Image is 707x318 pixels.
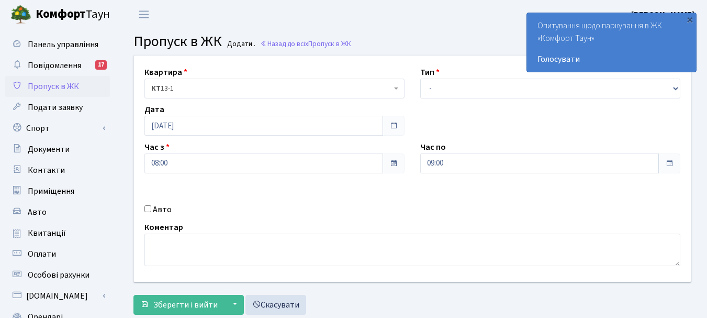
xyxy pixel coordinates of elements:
[5,286,110,306] a: [DOMAIN_NAME]
[133,31,222,52] span: Пропуск в ЖК
[537,53,686,65] a: Голосувати
[5,202,110,223] a: Авто
[151,83,161,94] b: КТ
[28,144,70,155] span: Документи
[5,181,110,202] a: Приміщення
[10,4,31,25] img: logo.png
[5,55,110,76] a: Повідомлення17
[5,76,110,97] a: Пропуск в ЖК
[28,165,65,176] span: Контакти
[36,6,86,23] b: Комфорт
[420,66,440,79] label: Тип
[5,244,110,265] a: Оплати
[133,295,225,315] button: Зберегти і вийти
[5,223,110,244] a: Квитанції
[144,79,405,98] span: <b>КТ</b>&nbsp;&nbsp;&nbsp;&nbsp;13-1
[153,203,172,216] label: Авто
[153,299,218,311] span: Зберегти і вийти
[151,83,391,94] span: <b>КТ</b>&nbsp;&nbsp;&nbsp;&nbsp;13-1
[631,8,694,21] a: [PERSON_NAME]
[28,248,56,260] span: Оплати
[5,118,110,139] a: Спорт
[95,60,107,70] div: 17
[5,265,110,286] a: Особові рахунки
[5,34,110,55] a: Панель управління
[225,40,255,49] small: Додати .
[28,81,79,92] span: Пропуск в ЖК
[144,141,170,153] label: Час з
[308,39,351,49] span: Пропуск в ЖК
[245,295,306,315] a: Скасувати
[684,14,695,25] div: ×
[28,60,81,71] span: Повідомлення
[28,39,98,50] span: Панель управління
[131,6,157,23] button: Переключити навігацію
[631,9,694,20] b: [PERSON_NAME]
[28,269,89,281] span: Особові рахунки
[28,206,47,218] span: Авто
[5,139,110,160] a: Документи
[5,97,110,118] a: Подати заявку
[144,221,183,234] label: Коментар
[527,13,696,72] div: Опитування щодо паркування в ЖК «Комфорт Таун»
[144,66,187,79] label: Квартира
[36,6,110,24] span: Таун
[144,103,164,116] label: Дата
[28,102,83,113] span: Подати заявку
[5,160,110,181] a: Контакти
[28,227,66,239] span: Квитанції
[420,141,446,153] label: Час по
[28,185,74,197] span: Приміщення
[260,39,351,49] a: Назад до всіхПропуск в ЖК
